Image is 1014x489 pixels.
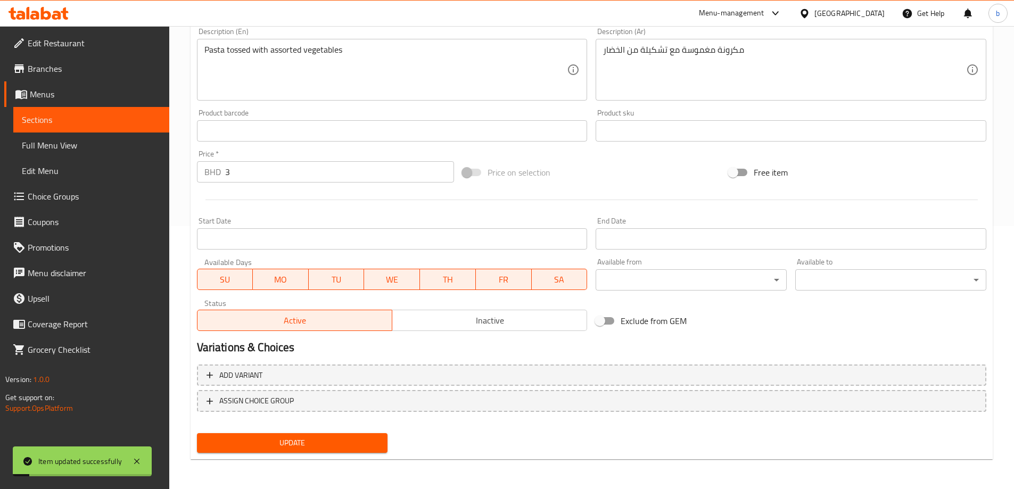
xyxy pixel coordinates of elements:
span: SU [202,272,249,287]
div: [GEOGRAPHIC_DATA] [814,7,885,19]
div: ​ [596,269,787,291]
a: Upsell [4,286,169,311]
span: Grocery Checklist [28,343,161,356]
button: MO [253,269,309,290]
button: TH [420,269,476,290]
a: Choice Groups [4,184,169,209]
span: FR [480,272,527,287]
button: WE [364,269,420,290]
span: Coupons [28,216,161,228]
a: Sections [13,107,169,132]
a: Branches [4,56,169,81]
h2: Variations & Choices [197,339,986,355]
a: Full Menu View [13,132,169,158]
div: ​ [795,269,986,291]
span: Price on selection [488,166,550,179]
a: Edit Menu [13,158,169,184]
span: Sections [22,113,161,126]
span: Active [202,313,388,328]
span: Coverage Report [28,318,161,330]
a: Support.OpsPlatform [5,401,73,415]
span: Promotions [28,241,161,254]
button: SA [532,269,588,290]
input: Please enter price [225,161,455,183]
button: Active [197,310,392,331]
span: Full Menu View [22,139,161,152]
span: TU [313,272,360,287]
button: TU [309,269,365,290]
a: Grocery Checklist [4,337,169,362]
span: 1.0.0 [33,372,50,386]
span: ASSIGN CHOICE GROUP [219,394,294,408]
p: BHD [204,165,221,178]
input: Please enter product sku [596,120,986,142]
span: Upsell [28,292,161,305]
button: FR [476,269,532,290]
span: Menu disclaimer [28,267,161,279]
span: Menus [30,88,161,101]
span: Choice Groups [28,190,161,203]
button: Add variant [197,364,986,386]
a: Menu disclaimer [4,260,169,286]
span: Inactive [397,313,583,328]
textarea: مكرونة مغموسة مع تشكيلة من الخضار [603,45,966,95]
button: SU [197,269,253,290]
span: b [996,7,1000,19]
span: Branches [28,62,161,75]
a: Menus [4,81,169,107]
span: Version: [5,372,31,386]
span: SA [536,272,583,287]
div: Item updated successfully [38,455,122,467]
span: Add variant [219,369,262,382]
a: Edit Restaurant [4,30,169,56]
textarea: Pasta tossed with assorted vegetables [204,45,567,95]
span: Edit Restaurant [28,37,161,49]
button: ASSIGN CHOICE GROUP [197,390,986,412]
a: Promotions [4,235,169,260]
a: Coverage Report [4,311,169,337]
a: Coupons [4,209,169,235]
span: Free item [754,166,788,179]
span: Get support on: [5,391,54,404]
span: TH [424,272,472,287]
span: Edit Menu [22,164,161,177]
span: Exclude from GEM [621,314,687,327]
button: Inactive [392,310,587,331]
input: Please enter product barcode [197,120,588,142]
span: Update [205,436,380,450]
span: MO [257,272,304,287]
div: Menu-management [699,7,764,20]
span: WE [368,272,416,287]
button: Update [197,433,388,453]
